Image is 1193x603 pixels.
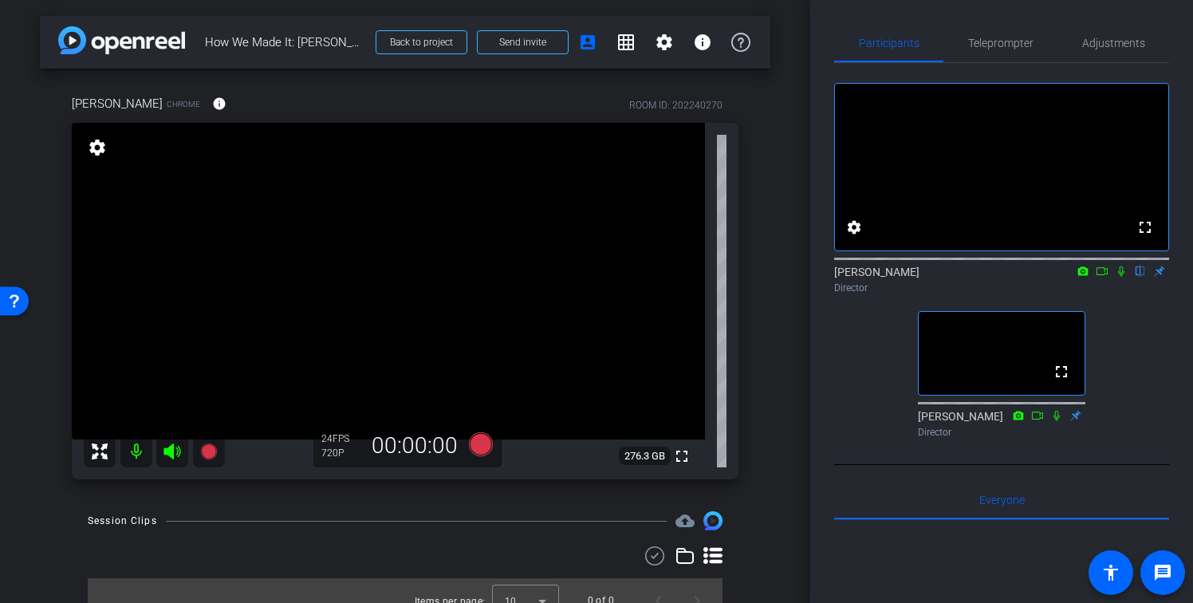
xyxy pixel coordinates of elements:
[1153,563,1172,582] mat-icon: message
[578,33,597,52] mat-icon: account_box
[845,218,864,237] mat-icon: settings
[629,98,722,112] div: ROOM ID: 202240270
[167,98,200,110] span: Chrome
[1082,37,1145,49] span: Adjustments
[834,281,1169,295] div: Director
[321,447,361,459] div: 720P
[499,36,546,49] span: Send invite
[703,511,722,530] img: Session clips
[333,433,349,444] span: FPS
[693,33,712,52] mat-icon: info
[361,432,468,459] div: 00:00:00
[477,30,569,54] button: Send invite
[968,37,1034,49] span: Teleprompter
[58,26,185,54] img: app-logo
[655,33,674,52] mat-icon: settings
[675,511,695,530] span: Destinations for your clips
[672,447,691,466] mat-icon: fullscreen
[376,30,467,54] button: Back to project
[321,432,361,445] div: 24
[1101,563,1120,582] mat-icon: accessibility
[205,26,366,58] span: How We Made It: [PERSON_NAME]
[834,264,1169,295] div: [PERSON_NAME]
[619,447,671,466] span: 276.3 GB
[616,33,636,52] mat-icon: grid_on
[1052,362,1071,381] mat-icon: fullscreen
[390,37,453,48] span: Back to project
[88,513,157,529] div: Session Clips
[859,37,919,49] span: Participants
[1131,263,1150,278] mat-icon: flip
[918,408,1085,439] div: [PERSON_NAME]
[675,511,695,530] mat-icon: cloud_upload
[212,97,226,111] mat-icon: info
[86,138,108,157] mat-icon: settings
[979,495,1025,506] span: Everyone
[1136,218,1155,237] mat-icon: fullscreen
[918,425,1085,439] div: Director
[72,95,163,112] span: [PERSON_NAME]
